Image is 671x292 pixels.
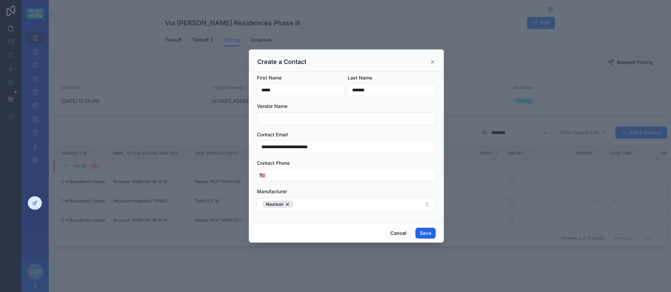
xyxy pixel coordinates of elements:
[257,198,436,211] button: Select Button
[266,202,283,207] span: Nourison
[257,75,282,81] span: First Name
[259,172,265,179] span: 🇺🇸
[257,169,267,181] button: Select Button
[386,228,411,239] button: Cancel
[257,58,306,66] h3: Create a Contact
[257,160,290,166] span: Contact Phone
[263,201,293,208] button: Unselect 1018
[257,188,287,194] span: Manufacturer
[348,75,372,81] span: Last Name
[257,132,288,137] span: Contact Email
[415,228,436,239] button: Save
[257,103,287,109] span: Vendor Name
